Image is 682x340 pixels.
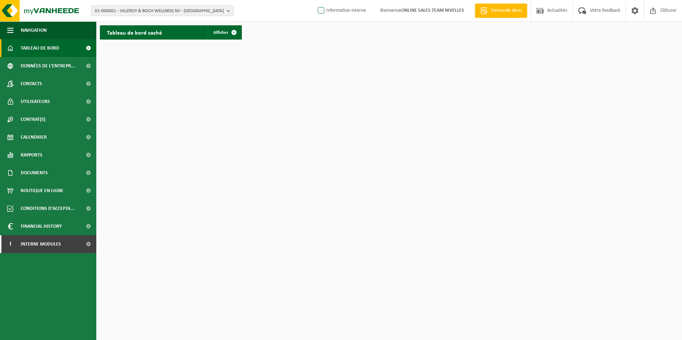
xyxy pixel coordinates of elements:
[21,39,59,57] span: Tableau de bord
[95,6,224,16] span: 01-000001 - VILLEROY & BOCH WELLNESS NV - [GEOGRAPHIC_DATA]
[21,21,47,39] span: Navigation
[100,25,169,39] h2: Tableau de bord caché
[21,217,62,235] span: Financial History
[401,8,464,13] strong: ONLINE SALES TEAM NIVELLES
[489,7,524,14] span: Demande devis
[21,200,75,217] span: Conditions d'accepta...
[316,5,366,16] label: Information interne
[21,235,61,253] span: Interne modules
[7,235,14,253] span: I
[21,182,63,200] span: Boutique en ligne
[21,75,42,93] span: Contacts
[475,4,527,18] a: Demande devis
[21,110,45,128] span: Contrat(s)
[213,30,229,35] span: Afficher
[21,128,47,146] span: Calendrier
[21,164,48,182] span: Documents
[91,5,234,16] button: 01-000001 - VILLEROY & BOCH WELLNESS NV - [GEOGRAPHIC_DATA]
[208,25,241,40] a: Afficher
[21,146,42,164] span: Rapports
[21,93,50,110] span: Utilisateurs
[21,57,75,75] span: Données de l'entrepr...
